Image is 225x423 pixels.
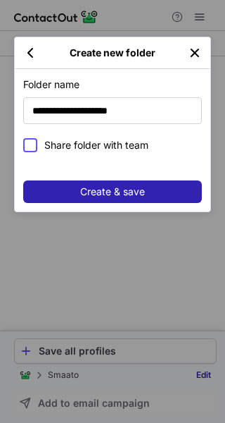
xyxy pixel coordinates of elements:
label: Folder name [23,78,202,92]
img: ... [188,46,202,60]
span: Create & save [80,186,145,197]
div: Create new folder [37,47,188,59]
span: Share folder with team [44,138,202,152]
button: right-button [23,46,37,60]
img: ... [27,48,33,58]
button: Create & save [23,180,202,203]
button: left-button [188,46,202,60]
